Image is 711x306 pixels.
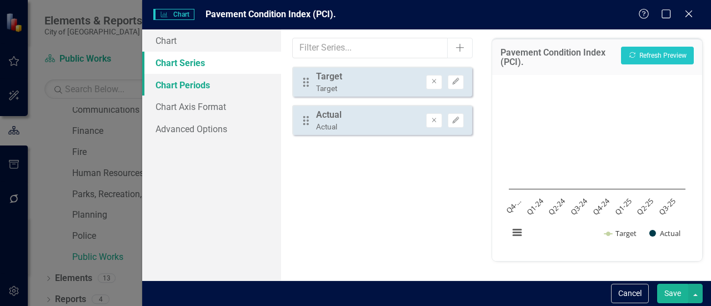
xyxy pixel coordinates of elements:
[142,74,281,96] a: Chart Periods
[142,118,281,140] a: Advanced Options
[503,83,691,250] div: Chart. Highcharts interactive chart.
[316,122,342,132] div: Actual
[635,196,655,217] text: Q2-25
[142,52,281,74] a: Chart Series
[569,195,590,217] text: Q3-24
[503,83,691,250] svg: Interactive chart
[524,195,545,217] text: Q1-24
[206,9,336,19] span: Pavement Condition Index (PCI).
[657,284,688,303] button: Save
[142,96,281,118] a: Chart Axis Format
[657,196,678,217] text: Q3-25
[649,228,680,238] button: Show Actual
[500,48,615,67] h3: Pavement Condition Index (PCI).
[621,47,694,64] button: Refresh Preview
[292,38,448,58] input: Filter Series...
[504,196,523,215] text: Q4-…
[316,109,342,122] div: Actual
[509,225,525,240] button: View chart menu, Chart
[153,9,194,20] span: Chart
[590,195,612,217] text: Q4-24
[316,83,342,94] div: Target
[316,71,342,83] div: Target
[547,195,568,217] text: Q2-24
[604,228,637,238] button: Show Target
[142,29,281,52] a: Chart
[611,284,649,303] button: Cancel
[613,196,633,217] text: Q1-25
